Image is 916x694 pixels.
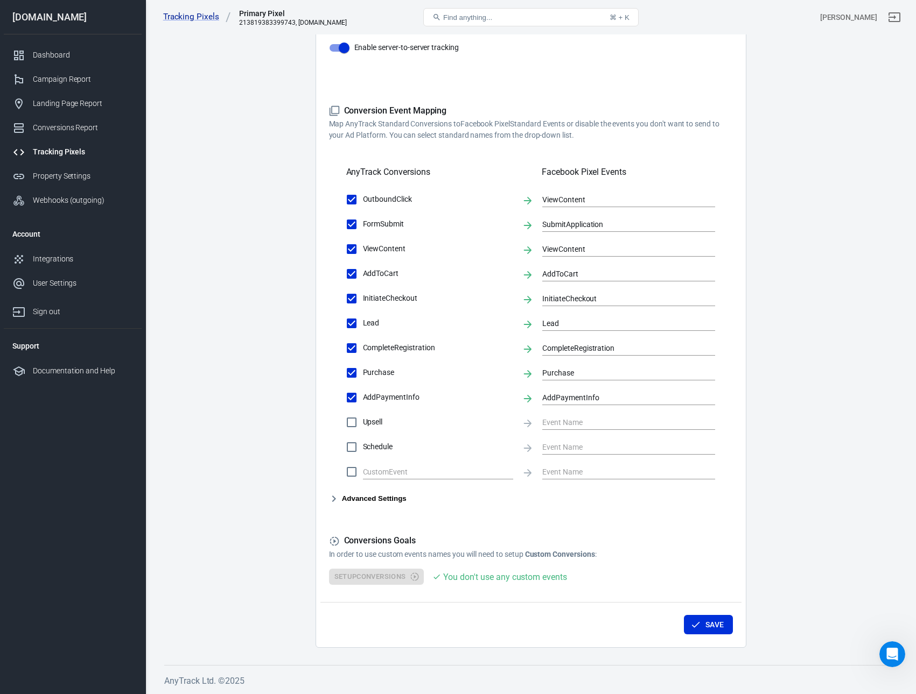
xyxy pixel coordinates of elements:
[4,271,142,295] a: User Settings
[542,440,699,454] input: Event Name
[542,465,699,478] input: Event Name
[33,365,133,377] div: Documentation and Help
[33,278,133,289] div: User Settings
[4,247,142,271] a: Integrations
[882,4,907,30] a: Sign out
[542,217,699,231] input: Event Name
[363,293,513,304] span: InitiateCheckout
[33,253,133,265] div: Integrations
[354,42,459,53] span: Enable server-to-server tracking
[239,19,347,26] div: 213819383399743, fh.co
[363,465,497,478] input: Clear
[33,74,133,85] div: Campaign Report
[4,140,142,164] a: Tracking Pixels
[542,341,699,355] input: Event Name
[4,116,142,140] a: Conversions Report
[363,317,513,329] span: Lead
[363,342,513,353] span: CompleteRegistration
[542,316,699,330] input: Event Name
[346,167,430,178] h5: AnyTrack Conversions
[363,392,513,403] span: AddPaymentInfo
[542,292,699,305] input: Event Name
[329,118,733,141] p: Map AnyTrack Standard Conversions to Facebook Pixel Standard Events or disable the events you don...
[4,333,142,359] li: Support
[33,122,133,133] div: Conversions Report
[820,12,877,23] div: Account id: XViTQVGg
[4,67,142,91] a: Campaign Report
[879,641,905,667] iframe: Intercom live chat
[4,12,142,22] div: [DOMAIN_NAME]
[163,11,231,23] a: Tracking Pixels
[363,416,513,428] span: Upsell
[363,243,513,254] span: ViewContent
[33,195,133,206] div: Webhooks (outgoing)
[239,8,347,19] div: Primary Pixel
[329,549,733,560] p: In order to use custom events names you will need to setup :
[164,674,897,688] h6: AnyTrack Ltd. © 2025
[443,570,567,584] div: You don't use any custom events
[423,8,639,26] button: Find anything...⌘ + K
[33,98,133,109] div: Landing Page Report
[542,391,699,404] input: Event Name
[33,171,133,182] div: Property Settings
[542,242,699,256] input: Event Name
[4,221,142,247] li: Account
[4,164,142,188] a: Property Settings
[610,13,630,22] div: ⌘ + K
[33,306,133,317] div: Sign out
[329,105,733,117] h5: Conversion Event Mapping
[4,295,142,324] a: Sign out
[4,91,142,116] a: Landing Page Report
[4,43,142,67] a: Dashboard
[363,441,513,452] span: Schedule
[363,194,513,205] span: OutboundClick
[329,492,407,505] button: Advanced Settings
[33,146,133,158] div: Tracking Pixels
[329,535,733,547] h5: Conversions Goals
[443,13,492,22] span: Find anything...
[542,366,699,379] input: Event Name
[525,550,595,558] strong: Custom Conversions
[542,167,715,178] h5: Facebook Pixel Events
[4,188,142,213] a: Webhooks (outgoing)
[542,267,699,280] input: Event Name
[363,218,513,230] span: FormSubmit
[542,193,699,206] input: Event Name
[684,615,733,635] button: Save
[363,268,513,279] span: AddToCart
[363,367,513,378] span: Purchase
[33,49,133,61] div: Dashboard
[542,415,699,429] input: Event Name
